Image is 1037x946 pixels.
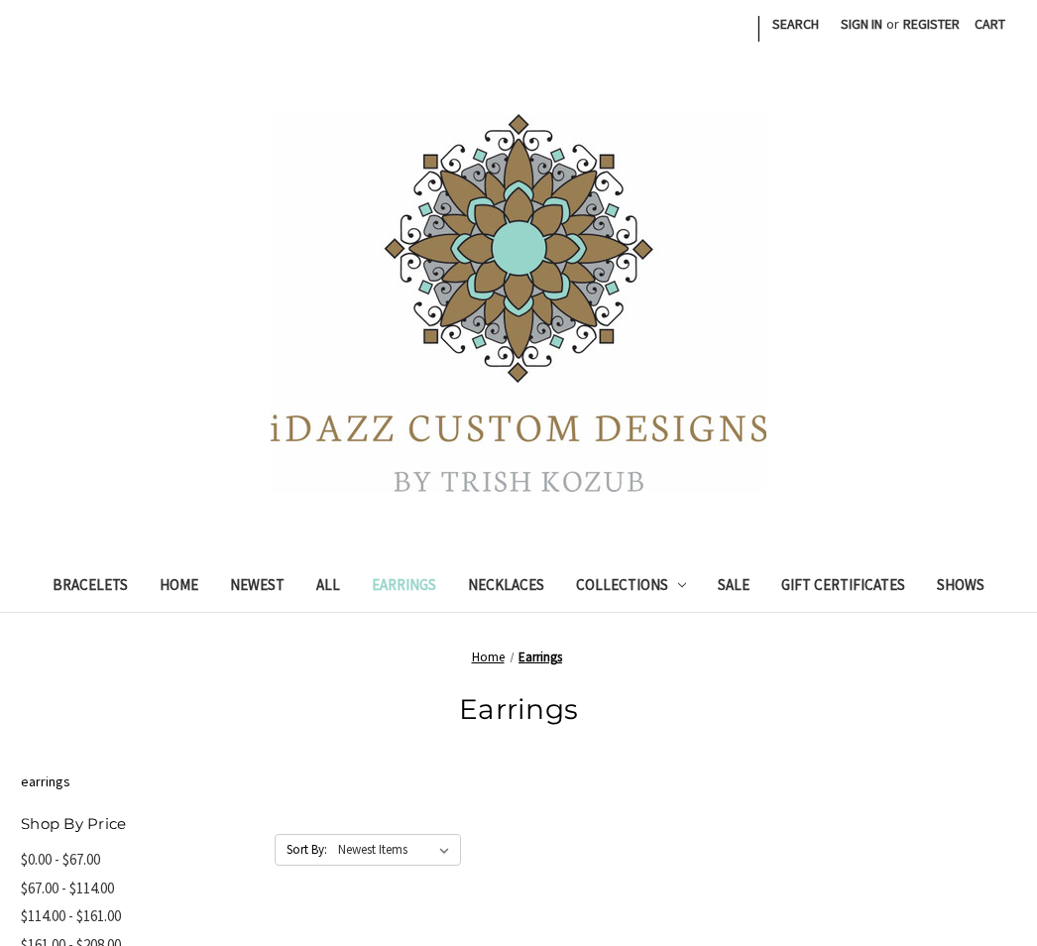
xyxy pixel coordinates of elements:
a: $114.00 - $161.00 [21,902,254,931]
nav: Breadcrumb [21,648,1016,667]
p: earrings [21,771,1016,792]
a: Earrings [518,649,562,665]
li: | [754,8,761,46]
a: Shows [921,563,1000,612]
a: $67.00 - $114.00 [21,875,254,903]
a: Sale [702,563,765,612]
a: Earrings [356,563,452,612]
a: All [300,563,356,612]
img: iDazz Custom Designs [271,114,766,492]
a: Collections [560,563,703,612]
h5: Shop By Price [21,813,254,836]
a: Gift Certificates [765,563,921,612]
a: Necklaces [452,563,560,612]
a: Newest [214,563,300,612]
span: or [884,14,901,35]
h1: Earrings [21,688,1016,730]
a: Home [144,563,214,612]
a: Home [472,649,505,665]
a: $0.00 - $67.00 [21,846,254,875]
span: Cart [975,15,1005,33]
label: Sort By: [276,835,327,865]
a: Bracelets [37,563,144,612]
